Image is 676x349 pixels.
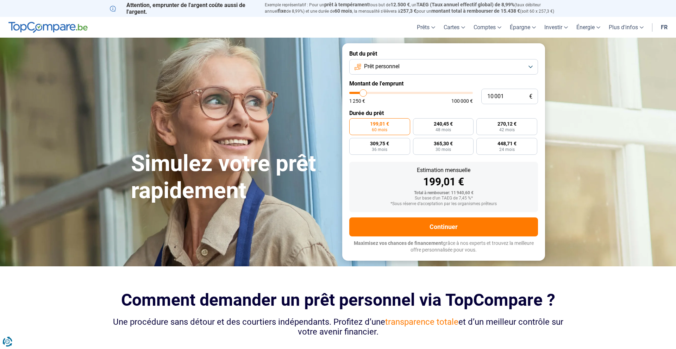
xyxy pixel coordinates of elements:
span: 60 mois [372,128,387,132]
button: Prêt personnel [349,59,538,75]
span: 48 mois [436,128,451,132]
a: Investir [540,17,572,38]
label: But du prêt [349,50,538,57]
span: 36 mois [372,147,387,152]
span: € [529,94,532,100]
span: 309,75 € [370,141,389,146]
div: *Sous réserve d'acceptation par les organismes prêteurs [355,202,532,207]
a: Prêts [413,17,439,38]
button: Continuer [349,217,538,236]
a: Plus d'infos [605,17,648,38]
label: Durée du prêt [349,110,538,116]
span: fixe [278,8,286,14]
span: 30 mois [436,147,451,152]
span: 12.500 € [390,2,410,7]
p: Exemple représentatif : Pour un tous but de , un (taux débiteur annuel de 8,99%) et une durée de ... [265,2,566,14]
div: Sur base d'un TAEG de 7,45 %* [355,196,532,201]
div: Une procédure sans détour et des courtiers indépendants. Profitez d’une et d’un meilleur contrôle... [110,317,566,337]
span: 240,45 € [434,121,453,126]
span: 24 mois [499,147,515,152]
span: 100 000 € [451,99,473,103]
div: Total à rembourser: 11 940,60 € [355,191,532,196]
span: 270,12 € [497,121,517,126]
span: 42 mois [499,128,515,132]
p: grâce à nos experts et trouvez la meilleure offre personnalisée pour vous. [349,240,538,254]
h2: Comment demander un prêt personnel via TopCompare ? [110,290,566,310]
span: Maximisez vos chances de financement [354,240,443,246]
span: montant total à rembourser de 15.438 € [431,8,520,14]
span: 199,01 € [370,121,389,126]
div: 199,01 € [355,177,532,187]
span: transparence totale [385,317,458,327]
a: Comptes [469,17,506,38]
a: fr [657,17,672,38]
span: 365,30 € [434,141,453,146]
p: Attention, emprunter de l'argent coûte aussi de l'argent. [110,2,256,15]
span: prêt à tempérament [324,2,369,7]
span: 60 mois [334,8,352,14]
span: Prêt personnel [364,63,400,70]
span: 1 250 € [349,99,365,103]
a: Énergie [572,17,605,38]
span: 448,71 € [497,141,517,146]
span: 257,3 € [400,8,417,14]
a: Épargne [506,17,540,38]
label: Montant de l'emprunt [349,80,538,87]
span: TAEG (Taux annuel effectif global) de 8,99% [417,2,514,7]
img: TopCompare [8,22,88,33]
h1: Simulez votre prêt rapidement [131,150,334,204]
div: Estimation mensuelle [355,167,532,173]
a: Cartes [439,17,469,38]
